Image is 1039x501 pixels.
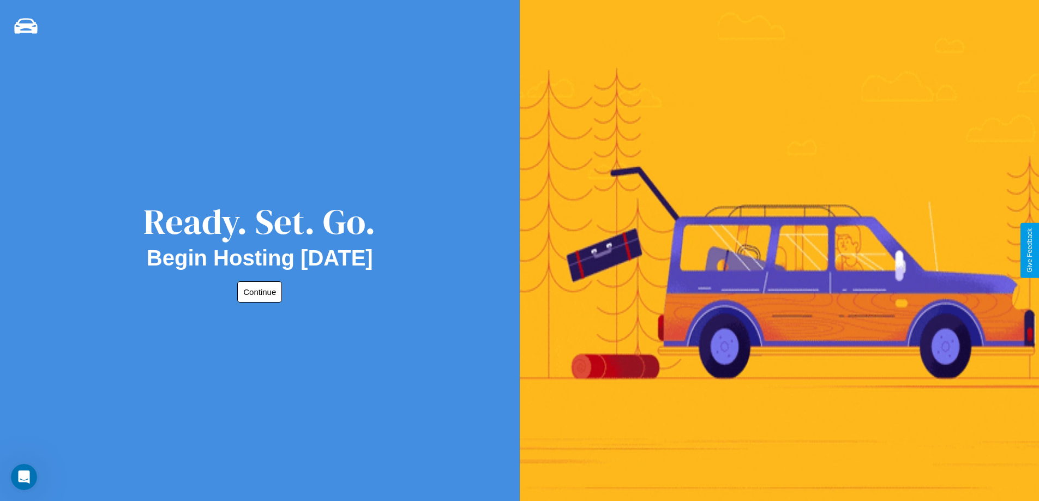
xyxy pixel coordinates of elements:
[11,464,37,490] iframe: Intercom live chat
[147,246,373,270] h2: Begin Hosting [DATE]
[143,197,376,246] div: Ready. Set. Go.
[1026,228,1034,273] div: Give Feedback
[237,281,282,303] button: Continue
